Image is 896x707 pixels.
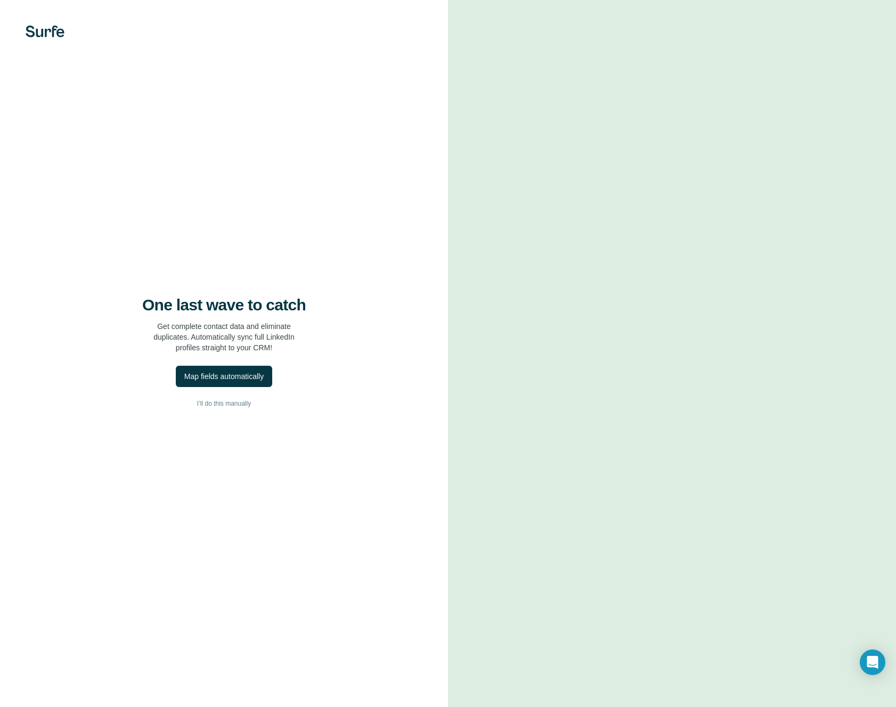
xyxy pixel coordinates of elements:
[153,321,295,353] p: Get complete contact data and eliminate duplicates. Automatically sync full LinkedIn profiles str...
[860,650,885,675] div: Open Intercom Messenger
[26,26,64,37] img: Surfe's logo
[142,295,306,315] h4: One last wave to catch
[197,399,251,408] span: I’ll do this manually
[21,396,427,412] button: I’ll do this manually
[184,371,264,382] div: Map fields automatically
[176,366,272,387] button: Map fields automatically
